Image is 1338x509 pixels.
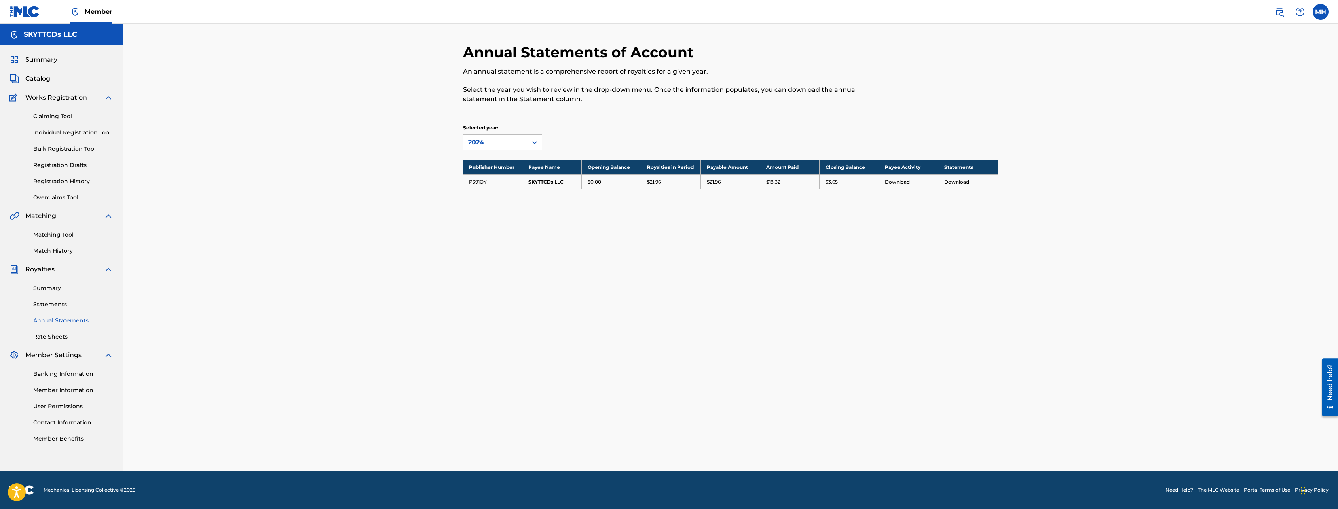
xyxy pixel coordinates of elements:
[463,44,698,61] h2: Annual Statements of Account
[9,74,19,83] img: Catalog
[33,316,113,325] a: Annual Statements
[9,211,19,221] img: Matching
[33,161,113,169] a: Registration Drafts
[33,231,113,239] a: Matching Tool
[33,386,113,394] a: Member Information
[9,485,34,495] img: logo
[766,178,780,185] p: $18.32
[85,7,112,16] span: Member
[463,124,542,131] p: Selected year:
[1295,7,1305,17] img: help
[104,350,113,360] img: expand
[1295,486,1329,494] a: Privacy Policy
[25,74,50,83] span: Catalog
[1275,7,1284,17] img: search
[33,145,113,153] a: Bulk Registration Tool
[24,30,77,39] h5: SKYTTCDs LLC
[1244,486,1290,494] a: Portal Terms of Use
[588,178,601,185] p: $0.00
[522,174,582,189] td: SKYTTCDs LLC
[938,160,998,174] th: Statements
[647,178,661,185] p: $21.96
[33,333,113,341] a: Rate Sheets
[9,55,57,64] a: SummarySummary
[463,160,522,174] th: Publisher Number
[104,211,113,221] img: expand
[9,30,19,40] img: Accounts
[700,160,760,174] th: Payable Amount
[9,93,20,102] img: Works Registration
[104,93,113,102] img: expand
[707,178,721,185] p: $21.96
[582,160,641,174] th: Opening Balance
[25,265,55,274] span: Royalties
[33,370,113,378] a: Banking Information
[468,138,523,147] div: 2024
[944,179,969,185] a: Download
[25,93,87,102] span: Works Registration
[879,160,938,174] th: Payee Activity
[25,350,82,360] span: Member Settings
[522,160,582,174] th: Payee Name
[9,265,19,274] img: Royalties
[33,300,113,308] a: Statements
[9,55,19,64] img: Summary
[641,160,700,174] th: Royalties in Period
[33,129,113,137] a: Individual Registration Tool
[25,211,56,221] span: Matching
[819,160,879,174] th: Closing Balance
[9,350,19,360] img: Member Settings
[33,435,113,443] a: Member Benefits
[33,247,113,255] a: Match History
[104,265,113,274] img: expand
[1298,471,1338,509] iframe: Chat Widget
[33,418,113,427] a: Contact Information
[25,55,57,64] span: Summary
[70,7,80,17] img: Top Rightsholder
[33,177,113,185] a: Registration History
[826,178,838,185] p: $3.65
[1292,4,1308,20] div: Help
[463,85,875,104] p: Select the year you wish to review in the drop-down menu. Once the information populates, you can...
[33,193,113,202] a: Overclaims Tool
[33,112,113,121] a: Claiming Tool
[1272,4,1287,20] a: Public Search
[463,67,875,76] p: An annual statement is a comprehensive report of royalties for a given year.
[1198,486,1239,494] a: The MLC Website
[1313,4,1329,20] div: User Menu
[44,486,135,494] span: Mechanical Licensing Collective © 2025
[1316,354,1338,420] iframe: Resource Center
[885,179,910,185] a: Download
[9,6,40,17] img: MLC Logo
[33,402,113,411] a: User Permissions
[1301,479,1306,503] div: Drag
[1165,486,1193,494] a: Need Help?
[33,284,113,292] a: Summary
[9,74,50,83] a: CatalogCatalog
[463,174,522,189] td: P391OY
[760,160,819,174] th: Amount Paid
